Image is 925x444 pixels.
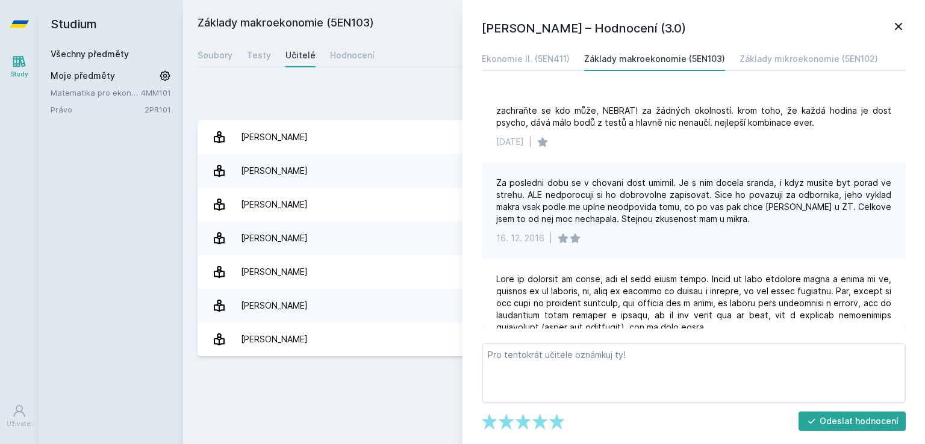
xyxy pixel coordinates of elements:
[285,43,316,67] a: Učitelé
[198,154,911,188] a: [PERSON_NAME]
[145,105,171,114] a: 2PR101
[241,159,308,183] div: [PERSON_NAME]
[198,43,232,67] a: Soubory
[51,49,129,59] a: Všechny předměty
[198,49,232,61] div: Soubory
[51,87,141,99] a: Matematika pro ekonomy
[241,294,308,318] div: [PERSON_NAME]
[496,136,524,148] div: [DATE]
[198,255,911,289] a: [PERSON_NAME] 1 hodnocení 4.0
[198,120,911,154] a: [PERSON_NAME] 4 hodnocení 3.0
[2,398,36,434] a: Uživatel
[198,14,776,34] h2: Základy makroekonomie (5EN103)
[7,419,32,428] div: Uživatel
[330,43,375,67] a: Hodnocení
[198,188,911,221] a: [PERSON_NAME] 4 hodnocení 3.3
[247,49,271,61] div: Testy
[51,70,115,82] span: Moje předměty
[241,260,308,284] div: [PERSON_NAME]
[330,49,375,61] div: Hodnocení
[241,193,308,217] div: [PERSON_NAME]
[51,103,145,116] a: Právo
[198,221,911,255] a: [PERSON_NAME] 3 hodnocení 5.0
[496,232,544,244] div: 16. 12. 2016
[496,105,891,129] div: zachraňte se kdo může, NEBRAT! za žádných okolností. krom toho, že každá hodina je dost psycho, d...
[198,289,911,322] a: [PERSON_NAME] 1 hodnocení 5.0
[241,125,308,149] div: [PERSON_NAME]
[247,43,271,67] a: Testy
[285,49,316,61] div: Učitelé
[2,48,36,85] a: Study
[529,136,532,148] div: |
[549,232,552,244] div: |
[241,226,308,250] div: [PERSON_NAME]
[241,327,308,351] div: [PERSON_NAME]
[141,88,171,97] a: 4MM101
[198,322,911,356] a: [PERSON_NAME] 12 hodnocení 2.8
[496,177,891,225] div: Za posledni dobu se v chovani dost umirnil. Je s nim docela sranda, i kdyz musite byt porad ve st...
[11,70,28,79] div: Study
